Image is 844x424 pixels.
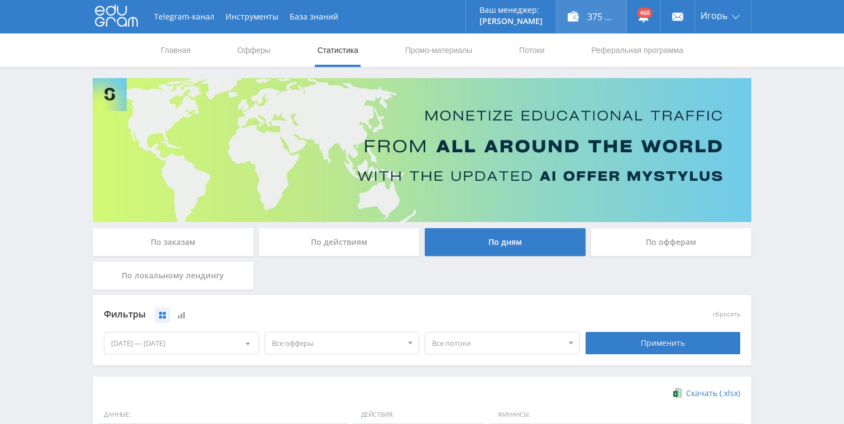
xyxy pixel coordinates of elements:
[316,33,359,67] a: Статистика
[425,228,586,256] div: По дням
[104,306,580,323] div: Фильтры
[93,262,253,290] div: По локальному лендингу
[701,11,727,20] span: Игорь
[432,333,563,354] span: Все потоки
[686,389,740,398] span: Скачать (.xlsx)
[479,6,543,15] p: Ваш менеджер:
[104,333,258,354] div: [DATE] — [DATE]
[160,33,191,67] a: Главная
[713,311,740,318] button: сбросить
[586,332,741,354] div: Применить
[591,228,752,256] div: По офферам
[590,33,684,67] a: Реферальная программа
[479,17,543,26] p: [PERSON_NAME]
[272,333,402,354] span: Все офферы
[673,388,740,399] a: Скачать (.xlsx)
[259,228,420,256] div: По действиям
[518,33,546,67] a: Потоки
[93,228,253,256] div: По заказам
[93,78,751,222] img: Banner
[404,33,473,67] a: Промо-материалы
[236,33,272,67] a: Офферы
[673,387,683,398] img: xlsx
